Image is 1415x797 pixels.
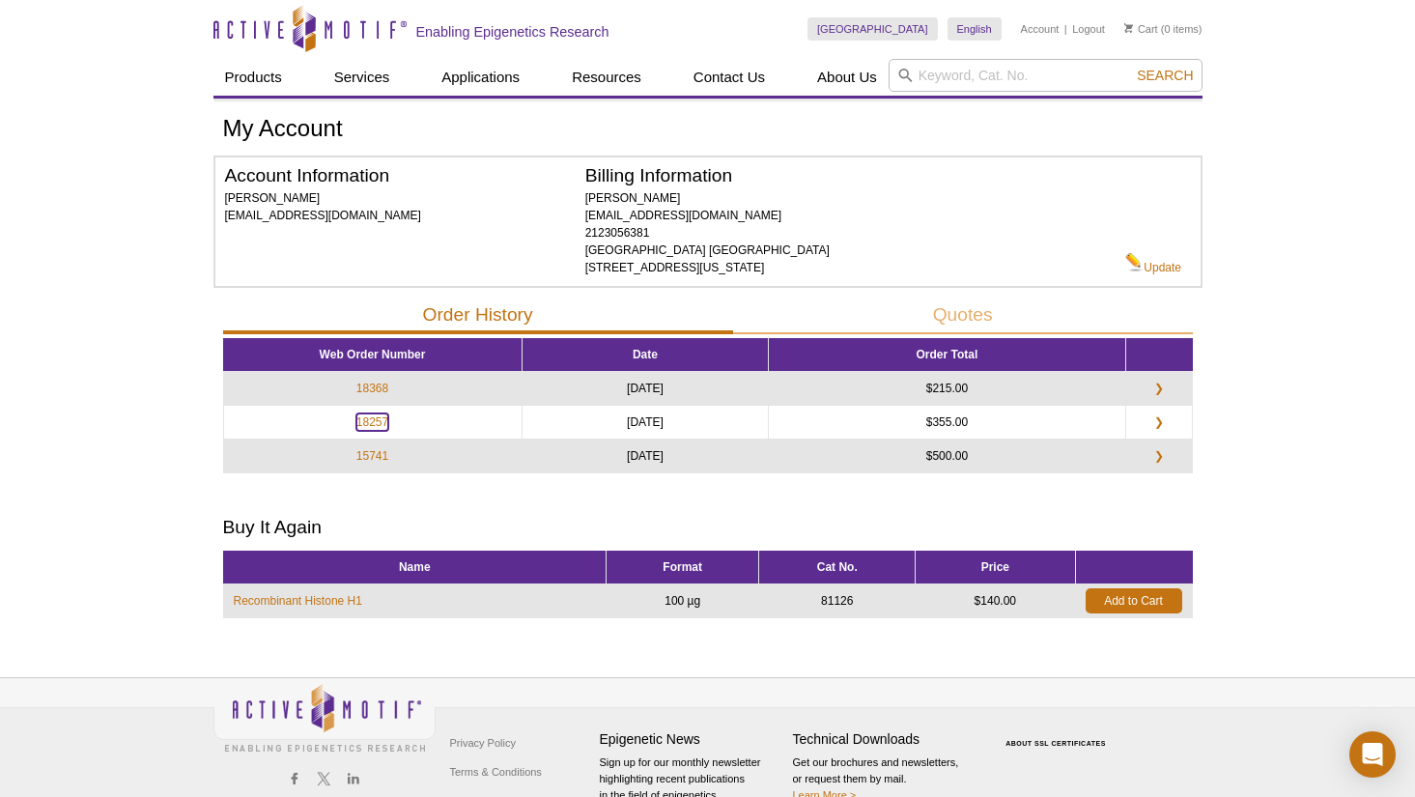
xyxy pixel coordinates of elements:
[1125,252,1144,271] img: Edit
[1143,413,1175,431] a: ❯
[806,59,889,96] a: About Us
[1064,17,1067,41] li: |
[234,592,362,610] a: Recombinant Histone H1
[223,338,522,372] th: Web Order Number
[1137,68,1193,83] span: Search
[600,731,783,748] h4: Epigenetic News
[1125,252,1181,276] a: Update
[585,167,1126,185] h2: Billing Information
[682,59,777,96] a: Contact Us
[759,584,916,617] td: 81126
[522,406,769,440] td: [DATE]
[356,380,388,397] a: 18368
[560,59,653,96] a: Resources
[225,167,585,185] h2: Account Information
[213,678,436,756] img: Active Motif,
[1143,447,1175,465] a: ❯
[430,59,531,96] a: Applications
[323,59,402,96] a: Services
[1131,67,1199,84] button: Search
[522,440,769,473] td: [DATE]
[585,191,830,274] span: [PERSON_NAME] [EMAIL_ADDRESS][DOMAIN_NAME] 2123056381 [GEOGRAPHIC_DATA] [GEOGRAPHIC_DATA] [STREET...
[1349,731,1396,778] div: Open Intercom Messenger
[948,17,1002,41] a: English
[1143,380,1175,397] a: ❯
[223,551,607,584] th: Name
[416,23,609,41] h2: Enabling Epigenetics Research
[522,338,769,372] th: Date
[1086,588,1182,613] a: Add to Cart
[769,372,1125,406] td: $215.00
[607,584,759,617] td: 100 µg
[916,584,1075,617] td: $140.00
[445,757,547,786] a: Terms & Conditions
[213,59,294,96] a: Products
[1124,23,1133,33] img: Your Cart
[916,551,1075,584] th: Price
[445,728,521,757] a: Privacy Policy
[223,519,1193,536] h2: Buy It Again
[733,298,1193,334] button: Quotes
[607,551,759,584] th: Format
[1021,22,1060,36] a: Account
[522,372,769,406] td: [DATE]
[225,191,421,222] span: [PERSON_NAME] [EMAIL_ADDRESS][DOMAIN_NAME]
[807,17,938,41] a: [GEOGRAPHIC_DATA]
[889,59,1203,92] input: Keyword, Cat. No.
[793,731,976,748] h4: Technical Downloads
[769,406,1125,440] td: $355.00
[356,447,388,465] a: 15741
[769,440,1125,473] td: $500.00
[986,712,1131,754] table: Click to Verify - This site chose Symantec SSL for secure e-commerce and confidential communicati...
[1005,740,1106,747] a: ABOUT SSL CERTIFICATES
[1124,17,1203,41] li: (0 items)
[769,338,1125,372] th: Order Total
[223,116,1193,144] h1: My Account
[759,551,916,584] th: Cat No.
[1124,22,1158,36] a: Cart
[356,413,388,431] a: 18257
[223,298,733,334] button: Order History
[1072,22,1105,36] a: Logout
